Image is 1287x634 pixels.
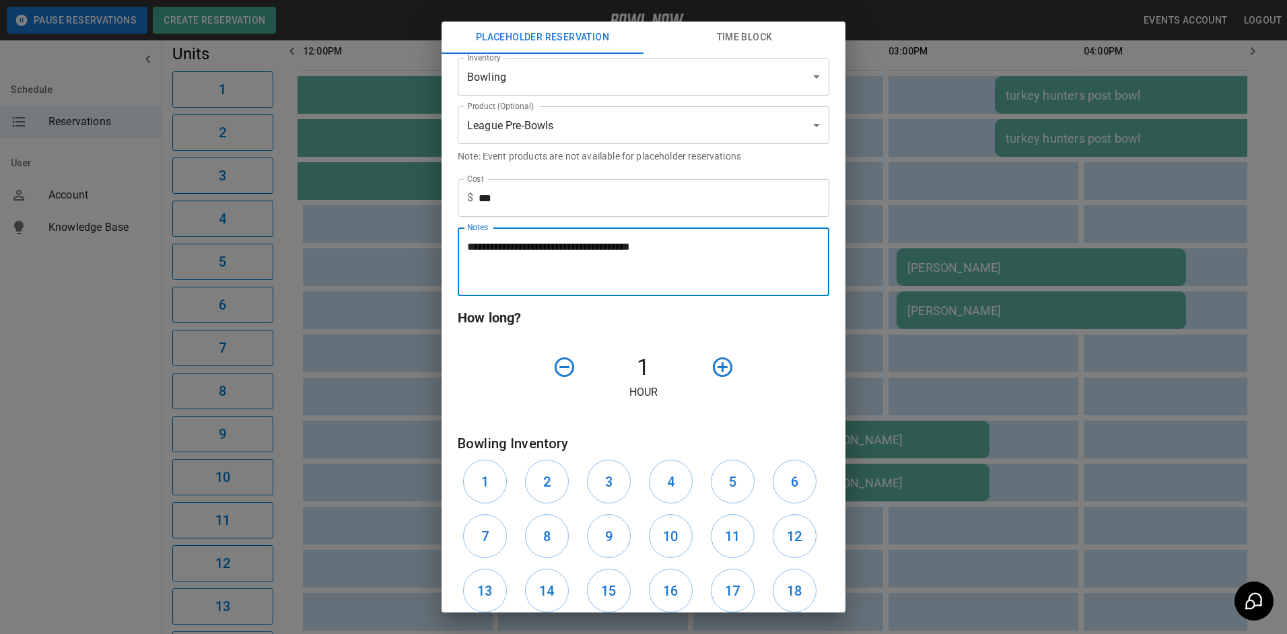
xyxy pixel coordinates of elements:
button: 12 [773,514,816,558]
button: 17 [711,569,755,612]
button: 14 [525,569,569,612]
h6: 11 [725,526,740,547]
h6: 5 [729,471,736,493]
button: 8 [525,514,569,558]
h6: 1 [481,471,489,493]
h6: 16 [663,580,678,602]
h6: 6 [791,471,798,493]
button: Placeholder Reservation [442,22,643,54]
button: 18 [773,569,816,612]
div: Bowling [458,58,829,96]
button: 6 [773,460,816,503]
h6: How long? [458,307,829,328]
button: 9 [587,514,631,558]
button: 16 [649,569,693,612]
button: 1 [463,460,507,503]
button: 3 [587,460,631,503]
button: Time Block [643,22,845,54]
h4: 1 [582,353,705,382]
h6: 9 [605,526,613,547]
h6: 3 [605,471,613,493]
h6: 13 [477,580,492,602]
button: 13 [463,569,507,612]
button: 4 [649,460,693,503]
button: 5 [711,460,755,503]
div: League Pre-Bowls [458,106,829,144]
h6: 12 [787,526,802,547]
h6: 17 [725,580,740,602]
button: 10 [649,514,693,558]
p: Hour [458,384,829,400]
h6: 14 [539,580,554,602]
h6: 15 [601,580,616,602]
button: 15 [587,569,631,612]
h6: 18 [787,580,802,602]
p: $ [467,190,473,206]
h6: 10 [663,526,678,547]
h6: 2 [543,471,551,493]
h6: 7 [481,526,489,547]
button: 7 [463,514,507,558]
h6: 4 [667,471,674,493]
button: 11 [711,514,755,558]
h6: 8 [543,526,551,547]
button: 2 [525,460,569,503]
p: Note: Event products are not available for placeholder reservations [458,149,829,163]
h6: Bowling Inventory [458,433,829,454]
